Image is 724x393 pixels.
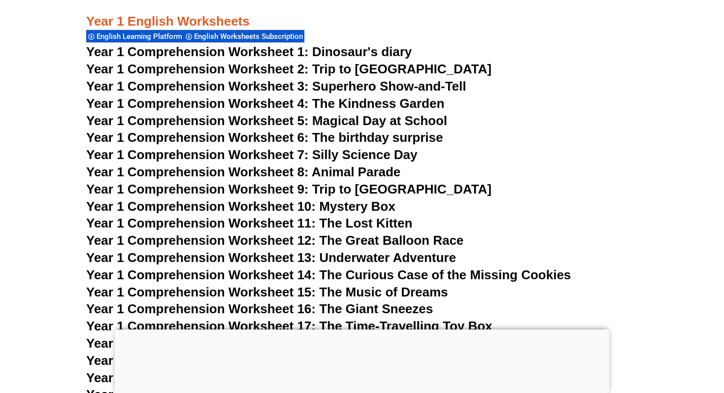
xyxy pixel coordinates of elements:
div: English Learning Platform [86,30,184,43]
a: Year 1 Comprehension Worksheet 5: Magical Day at School [86,113,447,128]
a: Year 1 Comprehension Worksheet 15: The Music of Dreams [86,285,448,299]
a: Year 1 Comprehension Worksheet 6: The birthday surprise [86,130,443,145]
a: Year 1 Comprehension Worksheet 3: Superhero Show-and-Tell [86,79,466,94]
span: English Learning Platform [97,32,185,41]
iframe: Chat Widget [555,282,724,393]
a: Year 1 Comprehension Worksheet 19: The Amazing Game [86,353,437,368]
a: Year 1 Comprehension Worksheet 17: The Time-Travelling Toy Box [86,319,493,333]
a: Year 1 Comprehension Worksheet 10: Mystery Box [86,199,395,214]
span: English Worksheets Subscription [194,32,306,41]
a: Year 1 Comprehension Worksheet 4: The Kindness Garden [86,96,444,111]
a: Year 1 Comprehension Worksheet 14: The Curious Case of the Missing Cookies [86,267,571,282]
a: Year 1 Comprehension Worksheet 20: The Champion [86,370,408,385]
div: English Worksheets Subscription [184,30,304,43]
a: Year 1 Comprehension Worksheet 7: Silly Science Day [86,147,418,162]
iframe: Advertisement [115,329,610,391]
a: Year 1 Comprehension Worksheet 1: Dinosaur's diary [86,44,412,59]
h3: Year 1 English Worksheets [86,13,638,30]
a: Year 1 Comprehension Worksheet 9: Trip to [GEOGRAPHIC_DATA] [86,182,492,196]
a: Year 1 Comprehension Worksheet 16: The Giant Sneezes [86,301,433,316]
a: Year 1 Comprehension Worksheet 13: Underwater Adventure [86,250,456,265]
a: Year 1 Comprehension Worksheet 2: Trip to [GEOGRAPHIC_DATA] [86,62,492,76]
a: Year 1 Comprehension Worksheet 11: The Lost Kitten [86,216,412,230]
a: Year 1 Comprehension Worksheet 8: Animal Parade [86,164,400,179]
a: Year 1 Comprehension Worksheet 18: The Friendly Fox [86,336,422,351]
a: Year 1 Comprehension Worksheet 12: The Great Balloon Race [86,233,463,248]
